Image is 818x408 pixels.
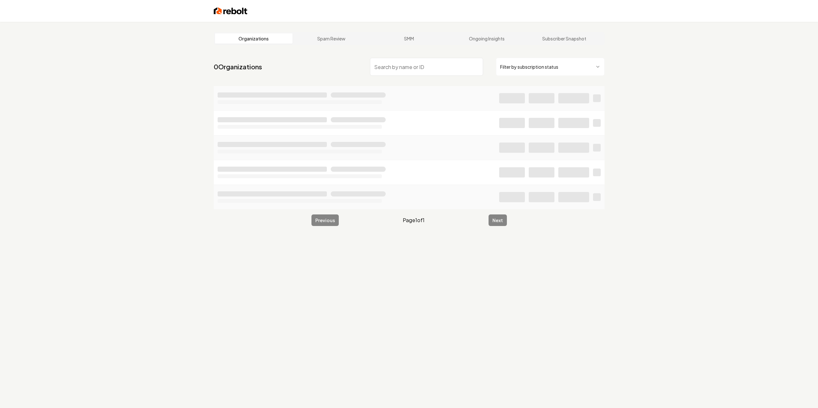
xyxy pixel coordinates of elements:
img: Rebolt Logo [214,6,247,15]
span: Page 1 of 1 [403,216,425,224]
a: Subscriber Snapshot [526,33,603,44]
a: Organizations [215,33,293,44]
a: SMM [370,33,448,44]
a: 0Organizations [214,62,262,71]
input: Search by name or ID [370,58,483,76]
a: Ongoing Insights [448,33,526,44]
a: Spam Review [292,33,370,44]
